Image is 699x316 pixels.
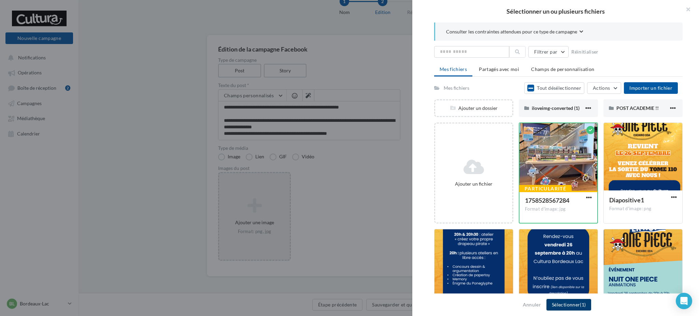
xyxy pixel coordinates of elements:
[587,82,621,94] button: Actions
[440,66,467,72] span: Mes fichiers
[629,85,672,91] span: Importer un fichier
[580,302,586,307] span: (1)
[524,82,584,94] button: Tout désélectionner
[435,105,512,112] div: Ajouter un dossier
[676,293,692,309] div: Open Intercom Messenger
[609,206,677,212] div: Format d'image: png
[531,66,594,72] span: Champs de personnalisation
[479,66,519,72] span: Partagés avec moi
[438,181,510,187] div: Ajouter un fichier
[546,299,591,311] button: Sélectionner(1)
[520,301,544,309] button: Annuler
[525,197,569,204] span: 1758528567284
[593,85,610,91] span: Actions
[519,185,572,192] div: Particularité
[446,28,577,35] span: Consulter les contraintes attendues pour ce type de campagne
[569,48,601,56] button: Réinitialiser
[528,46,569,58] button: Filtrer par
[609,196,644,204] span: Diapositive1
[624,82,678,94] button: Importer un fichier
[444,85,469,91] div: Mes fichiers
[532,105,580,111] span: iloveimg-converted (1)
[423,8,688,14] h2: Sélectionner un ou plusieurs fichiers
[446,28,583,37] button: Consulter les contraintes attendues pour ce type de campagne
[616,105,659,111] span: POST ACADEMIE !!
[525,206,592,212] div: Format d'image: jpg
